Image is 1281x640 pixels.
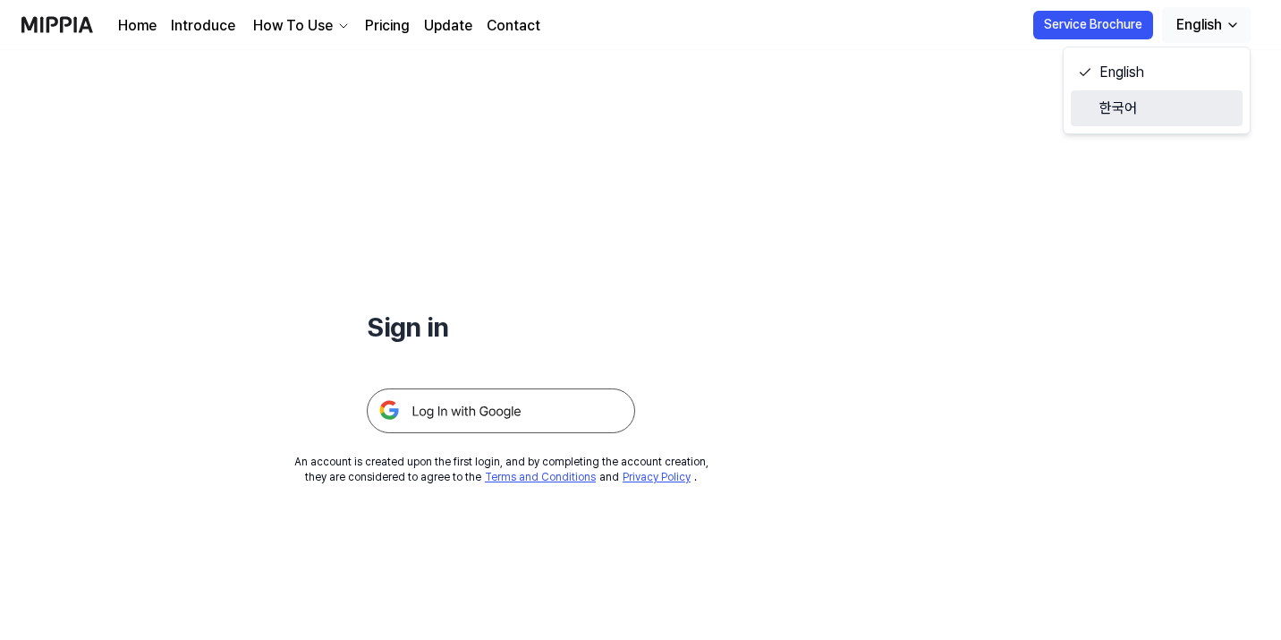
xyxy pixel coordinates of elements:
div: An account is created upon the first login, and by completing the account creation, they are cons... [294,455,708,485]
img: 구글 로그인 버튼 [367,388,635,433]
button: English [1162,7,1251,43]
button: Service Brochure [1033,11,1153,39]
a: Contact [487,15,540,37]
div: English [1173,14,1226,36]
a: Update [424,15,472,37]
a: Terms and Conditions [485,471,596,483]
a: Privacy Policy [623,471,691,483]
button: How To Use [250,15,351,37]
a: 한국어 [1071,90,1243,126]
a: Pricing [365,15,410,37]
a: Introduce [171,15,235,37]
div: How To Use [250,15,336,37]
a: Home [118,15,157,37]
a: English [1071,55,1243,90]
h1: Sign in [367,308,635,346]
